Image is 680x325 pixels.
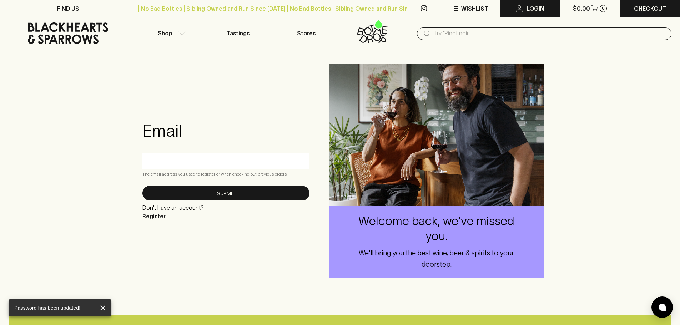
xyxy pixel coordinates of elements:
button: Shop [136,17,204,49]
div: Password has been updated! [14,301,80,314]
button: Submit [142,186,309,200]
button: close [97,302,109,314]
p: Tastings [227,29,250,37]
p: Login [527,4,544,13]
p: 0 [602,6,605,10]
p: Don't have an account? [142,203,204,212]
h6: We'll bring you the best wine, beer & spirits to your doorstep. [355,247,518,270]
h3: Email [142,121,309,141]
p: Wishlist [461,4,488,13]
p: Register [142,212,204,220]
p: Checkout [634,4,666,13]
img: bubble-icon [659,304,666,311]
p: FIND US [57,4,79,13]
h4: Welcome back, we've missed you. [355,214,518,244]
a: Stores [272,17,340,49]
p: Stores [297,29,316,37]
a: Tastings [204,17,272,49]
p: Shop [158,29,172,37]
img: pjver.png [329,64,544,206]
p: The email address you used to register or when checking out previous orders [142,171,309,178]
input: Try "Pinot noir" [434,28,666,39]
p: $0.00 [573,4,590,13]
